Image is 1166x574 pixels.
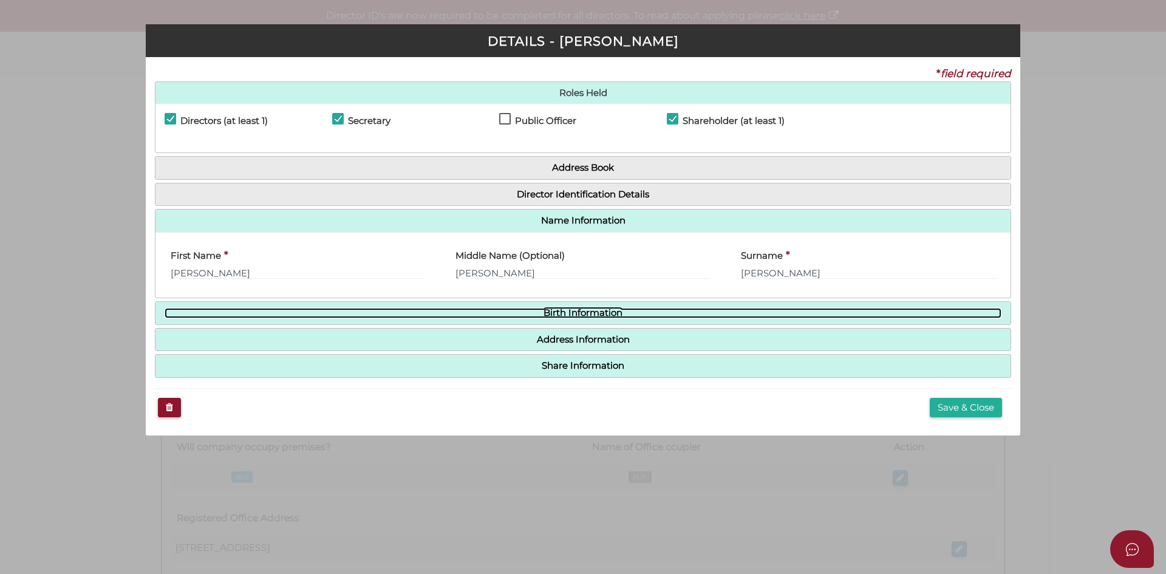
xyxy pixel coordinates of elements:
[165,308,1001,318] a: Birth Information
[1110,530,1154,568] button: Open asap
[455,251,565,261] h4: Middle Name (Optional)
[171,251,221,261] h4: First Name
[165,335,1001,345] a: Address Information
[930,398,1002,418] button: Save & Close
[165,216,1001,226] a: Name Information
[165,361,1001,371] a: Share Information
[741,251,783,261] h4: Surname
